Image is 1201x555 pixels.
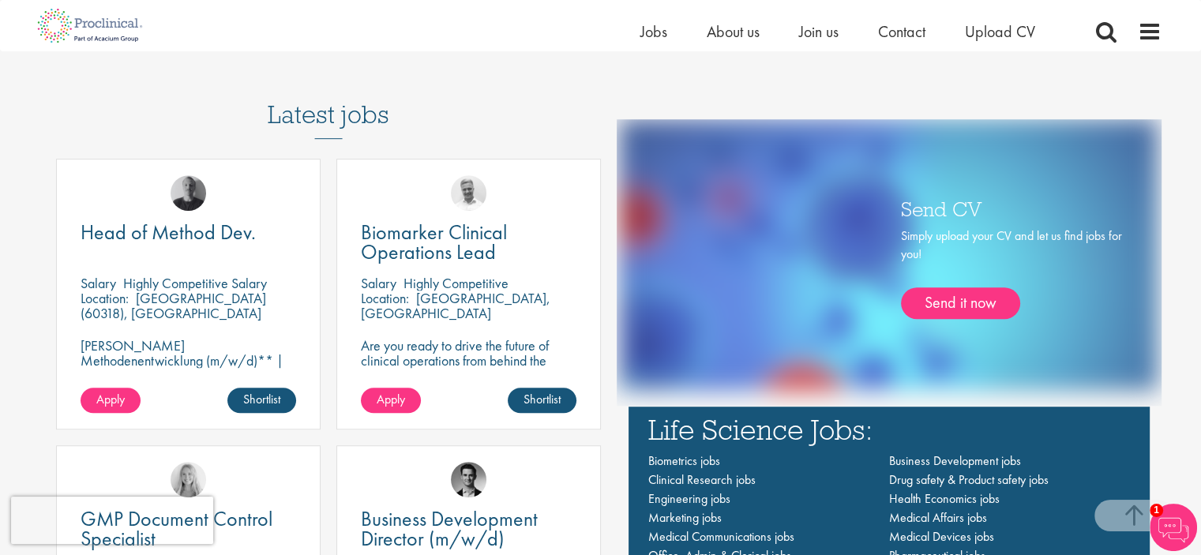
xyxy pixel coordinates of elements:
[889,490,1000,507] a: Health Economics jobs
[889,509,987,526] a: Medical Affairs jobs
[620,119,1158,390] img: one
[361,289,409,307] span: Location:
[81,274,116,292] span: Salary
[451,462,486,497] img: Max Slevogt
[361,338,576,413] p: Are you ready to drive the future of clinical operations from behind the scenes? Looking to be in...
[361,289,550,322] p: [GEOGRAPHIC_DATA], [GEOGRAPHIC_DATA]
[227,388,296,413] a: Shortlist
[96,391,125,407] span: Apply
[361,274,396,292] span: Salary
[901,227,1122,319] div: Simply upload your CV and let us find jobs for you!
[81,223,296,242] a: Head of Method Dev.
[81,219,256,246] span: Head of Method Dev.
[707,21,760,42] a: About us
[799,21,839,42] a: Join us
[268,62,389,139] h3: Latest jobs
[123,274,267,292] p: Highly Competitive Salary
[965,21,1035,42] a: Upload CV
[508,388,576,413] a: Shortlist
[361,388,421,413] a: Apply
[648,509,722,526] a: Marketing jobs
[81,338,296,413] p: [PERSON_NAME] Methodenentwicklung (m/w/d)** | Dauerhaft | Biowissenschaften | [GEOGRAPHIC_DATA] (...
[377,391,405,407] span: Apply
[901,287,1020,319] a: Send it now
[403,274,509,292] p: Highly Competitive
[171,175,206,211] img: Felix Zimmer
[878,21,925,42] a: Contact
[361,505,538,552] span: Business Development Director (m/w/d)
[81,509,296,549] a: GMP Document Control Specialist
[1150,504,1163,517] span: 1
[889,471,1049,488] a: Drug safety & Product safety jobs
[81,289,266,322] p: [GEOGRAPHIC_DATA] (60318), [GEOGRAPHIC_DATA]
[648,452,720,469] a: Biometrics jobs
[361,219,507,265] span: Biomarker Clinical Operations Lead
[648,490,730,507] a: Engineering jobs
[640,21,667,42] a: Jobs
[648,528,794,545] a: Medical Communications jobs
[889,452,1021,469] a: Business Development jobs
[361,223,576,262] a: Biomarker Clinical Operations Lead
[451,175,486,211] img: Joshua Bye
[889,528,994,545] a: Medical Devices jobs
[171,462,206,497] img: Shannon Briggs
[648,471,756,488] a: Clinical Research jobs
[901,198,1122,219] h3: Send CV
[648,414,1130,444] h3: Life Science Jobs:
[11,497,213,544] iframe: reCAPTCHA
[81,289,129,307] span: Location:
[1150,504,1197,551] img: Chatbot
[361,509,576,549] a: Business Development Director (m/w/d)
[81,388,141,413] a: Apply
